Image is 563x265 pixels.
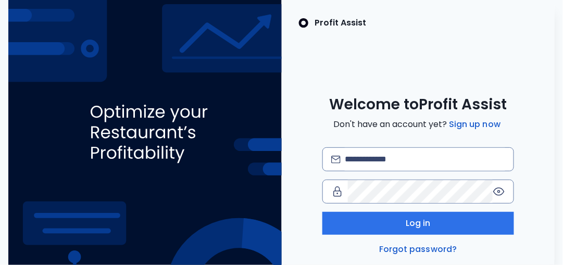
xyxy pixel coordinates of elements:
span: Don't have an account yet? [333,118,503,131]
img: SpotOn Logo [298,17,309,29]
span: Welcome to Profit Assist [329,95,507,114]
img: email [331,156,341,163]
span: Log in [406,217,431,230]
button: Log in [322,212,514,235]
a: Sign up now [447,118,503,131]
a: Forgot password? [377,243,459,256]
p: Profit Assist [315,17,367,29]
